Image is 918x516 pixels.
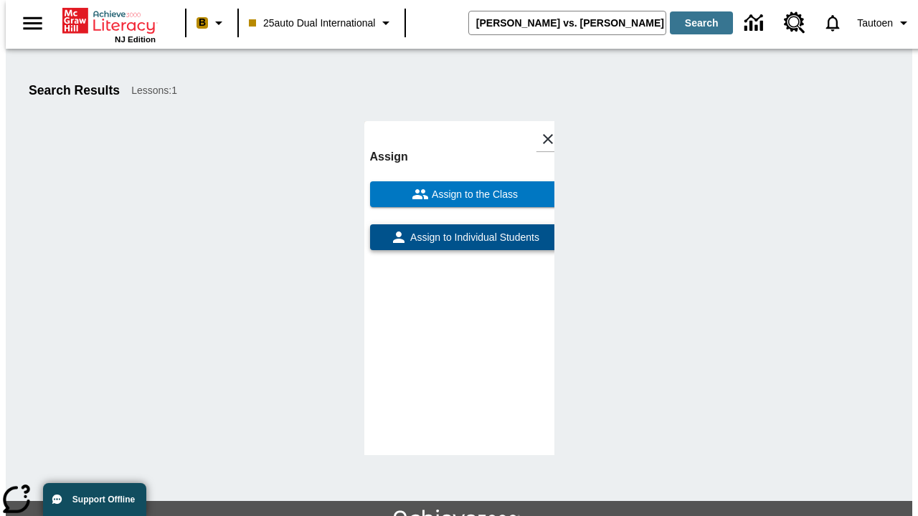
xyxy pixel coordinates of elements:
span: Assign to Individual Students [407,230,539,245]
button: Close [536,127,560,151]
button: Open side menu [11,2,54,44]
button: Search [670,11,733,34]
button: Assign to Individual Students [370,224,560,250]
button: Boost Class color is peach. Change class color [191,10,233,36]
span: 25auto Dual International [249,16,375,31]
a: Notifications [814,4,851,42]
h6: Assign [370,147,560,167]
a: Home [62,6,156,35]
div: lesson details [364,121,554,455]
input: search field [469,11,666,34]
a: Resource Center, Will open in new tab [775,4,814,42]
span: B [199,14,206,32]
button: Class: 25auto Dual International, Select your class [243,10,400,36]
button: Support Offline [43,483,146,516]
span: Lessons : 1 [131,83,177,98]
button: Profile/Settings [851,10,918,36]
span: Support Offline [72,494,135,505]
span: Tautoen [857,16,893,31]
a: Data Center [736,4,775,43]
div: Home [62,5,156,44]
button: Assign to the Class [370,181,560,207]
span: Assign to the Class [429,187,518,202]
h1: Search Results [29,83,120,98]
span: NJ Edition [115,35,156,44]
